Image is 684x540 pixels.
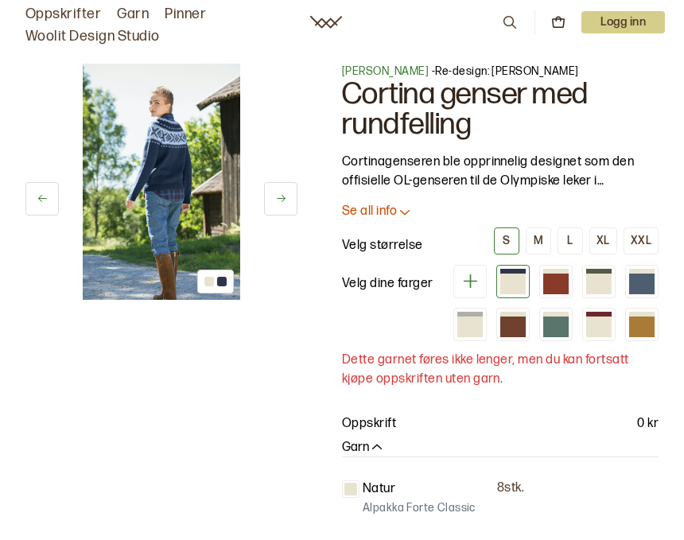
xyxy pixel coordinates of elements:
div: Rød (ikke tilgjenglig) [582,308,616,341]
p: - Re-design: [PERSON_NAME] [342,64,659,80]
p: Logg inn [581,11,665,33]
p: Cortinagenseren ble opprinnelig designet som den offisielle OL-genseren til de Olympiske leker i ... [342,153,659,191]
a: Garn [117,3,149,25]
h1: Cortina genser med rundfelling [342,80,659,140]
div: Hvit og oliven (ikke tilgjenglig) [582,265,616,298]
p: Oppskrift [342,414,396,433]
button: Se all info [342,204,659,220]
div: Grønn melert (ikke tilgjenglig) [539,308,573,341]
p: Se all info [342,204,397,220]
div: XXL [631,234,651,248]
button: Garn [342,440,385,456]
div: Variant 9 (ikke tilgjenglig) [625,308,659,341]
a: [PERSON_NAME] [342,64,429,78]
div: S [503,234,510,248]
div: XL [597,234,610,248]
div: Denim DG (ikke tilgjenglig) [625,265,659,298]
div: Hvit og lys grå (ikke tilgjenglig) [453,308,487,341]
img: Bilde av oppskrift [83,64,240,300]
div: L [567,234,573,248]
button: M [526,227,551,254]
p: 0 kr [637,414,659,433]
button: XL [589,227,617,254]
div: M [534,234,543,248]
p: 8 stk. [497,480,524,497]
a: Oppskrifter [25,3,101,25]
button: S [494,227,519,254]
button: User dropdown [581,11,665,33]
p: Dette garnet føres ikke lenger, men du kan fortsatt kjøpe oppskriften uten garn. [342,351,659,389]
p: Natur [363,480,395,499]
div: Rust melert (ikke tilgjenglig) [496,308,530,341]
a: Woolit Design Studio [25,25,160,48]
div: Rød og hvit DG 400-05 (ikke tilgjenglig) [496,265,530,298]
a: Woolit [310,16,342,29]
p: Velg størrelse [342,236,423,255]
p: Velg dine farger [342,274,433,293]
button: XXL [624,227,659,254]
a: Pinner [165,3,206,25]
button: L [558,227,583,254]
p: Alpakka Forte Classic [363,500,476,516]
div: Terracotta DG405-11 (ikke tilgjenglig) [539,265,573,298]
